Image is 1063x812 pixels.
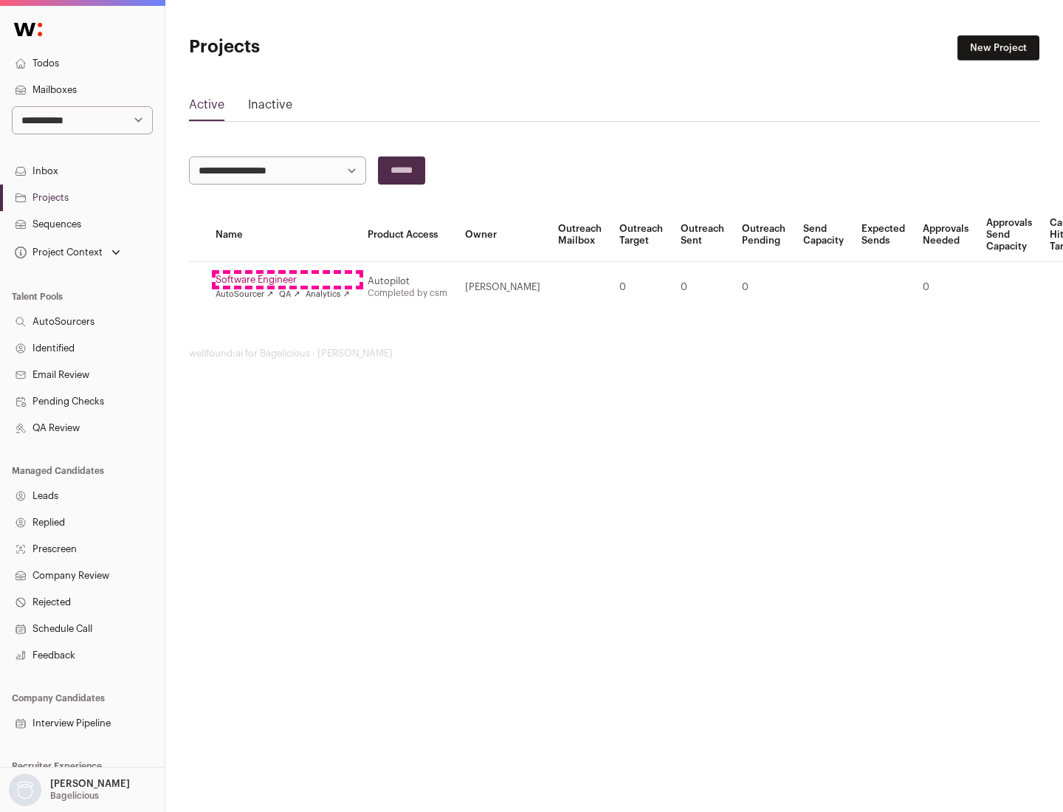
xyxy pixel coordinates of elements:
[6,774,133,806] button: Open dropdown
[914,262,977,313] td: 0
[610,262,672,313] td: 0
[189,96,224,120] a: Active
[12,242,123,263] button: Open dropdown
[549,208,610,262] th: Outreach Mailbox
[9,774,41,806] img: nopic.png
[672,208,733,262] th: Outreach Sent
[216,289,273,300] a: AutoSourcer ↗
[672,262,733,313] td: 0
[957,35,1039,61] a: New Project
[977,208,1041,262] th: Approvals Send Capacity
[368,289,447,297] a: Completed by csm
[853,208,914,262] th: Expected Sends
[50,790,99,802] p: Bagelicious
[733,208,794,262] th: Outreach Pending
[794,208,853,262] th: Send Capacity
[189,35,472,59] h1: Projects
[610,208,672,262] th: Outreach Target
[12,247,103,258] div: Project Context
[6,15,50,44] img: Wellfound
[456,262,549,313] td: [PERSON_NAME]
[368,275,447,287] div: Autopilot
[207,208,359,262] th: Name
[456,208,549,262] th: Owner
[279,289,300,300] a: QA ↗
[359,208,456,262] th: Product Access
[50,778,130,790] p: [PERSON_NAME]
[306,289,349,300] a: Analytics ↗
[248,96,292,120] a: Inactive
[189,348,1039,359] footer: wellfound:ai for Bagelicious - [PERSON_NAME]
[216,274,350,286] a: Software Engineer
[733,262,794,313] td: 0
[914,208,977,262] th: Approvals Needed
